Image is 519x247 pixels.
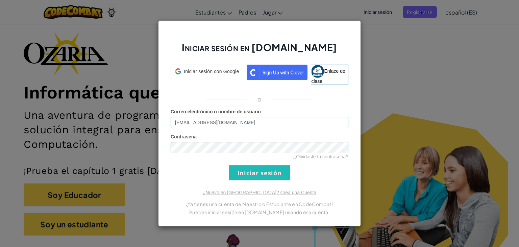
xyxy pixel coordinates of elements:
div: Iniciar sesión con Google [171,65,243,78]
font: Puedes iniciar sesión en [DOMAIN_NAME] usando esa cuenta. [189,209,330,215]
a: Iniciar sesión con Google [171,65,243,85]
img: classlink-logo-small.png [311,65,324,78]
font: Enlace de clase [311,68,345,84]
font: : [261,109,263,114]
font: Contraseña [171,134,197,139]
font: Iniciar sesión con Google [184,69,239,74]
font: ¿Ya tienes una cuenta de Maestro o Estudiante en CodeCombat? [186,201,334,207]
font: Iniciar sesión en [DOMAIN_NAME] [182,41,337,53]
font: o [257,95,262,103]
input: Iniciar sesión [229,165,290,180]
a: ¿Nuevo en [GEOGRAPHIC_DATA]? Crea una Cuenta [203,190,316,195]
font: Correo electrónico o nombre de usuario [171,109,261,114]
img: clever_sso_button@2x.png [247,65,307,80]
a: ¿Olvidaste tu contraseña? [293,154,348,159]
